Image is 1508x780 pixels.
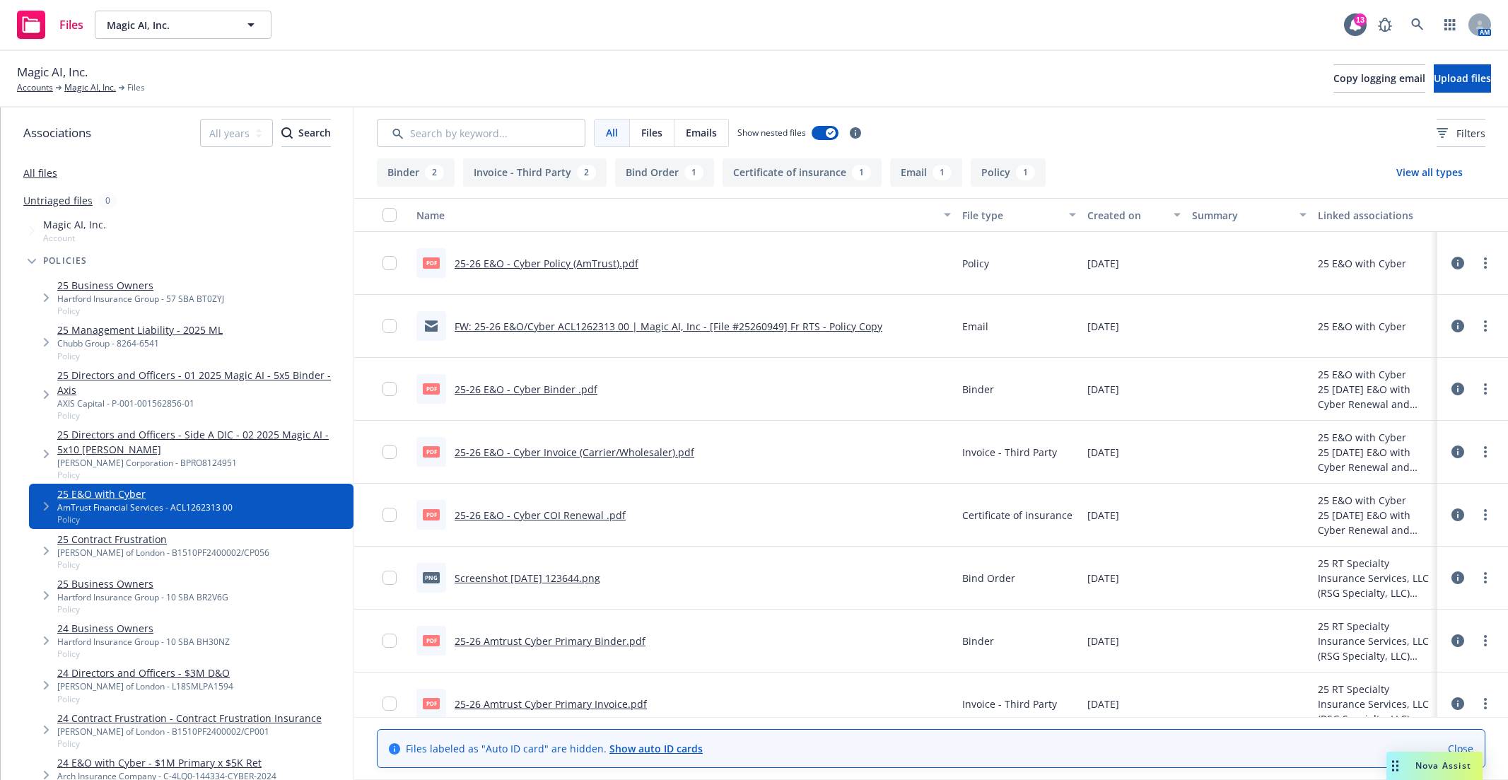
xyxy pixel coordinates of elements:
[1436,11,1464,39] a: Switch app
[57,693,233,705] span: Policy
[1087,208,1165,223] div: Created on
[455,571,600,585] a: Screenshot [DATE] 123644.png
[962,208,1060,223] div: File type
[423,509,440,520] span: pdf
[382,445,397,459] input: Toggle Row Selected
[1087,697,1119,711] span: [DATE]
[1087,256,1119,271] span: [DATE]
[423,698,440,709] span: pdf
[615,158,714,187] button: Bind Order
[281,127,293,139] svg: Search
[57,513,233,525] span: Policy
[1477,632,1494,649] a: more
[57,278,224,293] a: 25 Business Owners
[1318,445,1432,475] div: 25 [DATE] E&O with Cyber Renewal and BOP cancel/rewrite, Contract Frustration
[1477,255,1494,272] a: more
[455,320,882,333] a: FW: 25-26 E&O/Cyber ACL1262313 00 | Magic AI, Inc - [File #25260949] Fr RTS - Policy Copy
[57,305,224,317] span: Policy
[423,257,440,268] span: pdf
[382,319,397,333] input: Toggle Row Selected
[95,11,271,39] button: Magic AI, Inc.
[606,125,618,140] span: All
[416,208,935,223] div: Name
[1477,506,1494,523] a: more
[43,217,106,232] span: Magic AI, Inc.
[57,337,223,349] div: Chubb Group - 8264-6541
[1318,208,1432,223] div: Linked associations
[411,198,957,232] button: Name
[1087,445,1119,460] span: [DATE]
[423,383,440,394] span: pdf
[57,409,348,421] span: Policy
[59,19,83,30] span: Files
[1087,382,1119,397] span: [DATE]
[455,383,597,396] a: 25-26 E&O - Cyber Binder .pdf
[1371,11,1399,39] a: Report a Bug
[1437,126,1485,141] span: Filters
[455,446,694,459] a: 25-26 E&O - Cyber Invoice (Carrier/Wholesaler).pdf
[17,81,53,94] a: Accounts
[1318,508,1432,537] div: 25 [DATE] E&O with Cyber Renewal and BOP cancel/rewrite, Contract Frustration
[11,5,89,45] a: Files
[737,127,806,139] span: Show nested files
[852,165,871,180] div: 1
[641,125,662,140] span: Files
[1386,752,1483,780] button: Nova Assist
[1434,64,1491,93] button: Upload files
[281,119,331,147] button: SearchSearch
[423,572,440,583] span: png
[17,63,88,81] span: Magic AI, Inc.
[377,158,455,187] button: Binder
[1477,380,1494,397] a: more
[1318,682,1432,726] div: 25 RT Specialty Insurance Services, LLC (RSG Specialty, LLC)
[1087,319,1119,334] span: [DATE]
[1477,318,1494,334] a: more
[43,257,88,265] span: Policies
[382,382,397,396] input: Toggle Row Selected
[64,81,116,94] a: Magic AI, Inc.
[377,119,585,147] input: Search by keyword...
[962,697,1057,711] span: Invoice - Third Party
[382,571,397,585] input: Toggle Row Selected
[57,501,233,513] div: AmTrust Financial Services - ACL1262313 00
[57,293,224,305] div: Hartford Insurance Group - 57 SBA BT0ZYJ
[57,621,230,636] a: 24 Business Owners
[971,158,1046,187] button: Policy
[406,741,703,756] span: Files labeled as "Auto ID card" are hidden.
[1087,634,1119,648] span: [DATE]
[1082,198,1186,232] button: Created on
[382,208,397,222] input: Select all
[962,319,988,334] span: Email
[1456,126,1485,141] span: Filters
[57,532,269,547] a: 25 Contract Frustration
[1318,367,1432,382] div: 25 E&O with Cyber
[281,120,331,146] div: Search
[1192,208,1290,223] div: Summary
[57,559,269,571] span: Policy
[382,508,397,522] input: Toggle Row Selected
[1312,198,1437,232] button: Linked associations
[57,726,322,738] div: [PERSON_NAME] of London - B1510PF2400002/CP001
[1354,13,1367,26] div: 13
[23,124,91,142] span: Associations
[962,508,1072,523] span: Certificate of insurance
[463,158,607,187] button: Invoice - Third Party
[23,166,57,180] a: All files
[57,755,276,770] a: 24 E&O with Cyber - $1M Primary x $5K Ret
[723,158,882,187] button: Certificate of insurance
[57,636,230,648] div: Hartford Insurance Group - 10 SBA BH30NZ
[23,193,93,208] a: Untriaged files
[1415,759,1471,772] span: Nova Assist
[1087,508,1119,523] span: [DATE]
[1386,752,1404,780] div: Drag to move
[577,165,596,180] div: 2
[957,198,1082,232] button: File type
[455,634,645,648] a: 25-26 Amtrust Cyber Primary Binder.pdf
[1318,556,1432,600] div: 25 RT Specialty Insurance Services, LLC (RSG Specialty, LLC)
[57,665,233,680] a: 24 Directors and Officers - $3M D&O
[684,165,703,180] div: 1
[1318,493,1432,508] div: 25 E&O with Cyber
[57,680,233,692] div: [PERSON_NAME] of London - L18SMLPA1594
[57,738,322,750] span: Policy
[423,635,440,646] span: pdf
